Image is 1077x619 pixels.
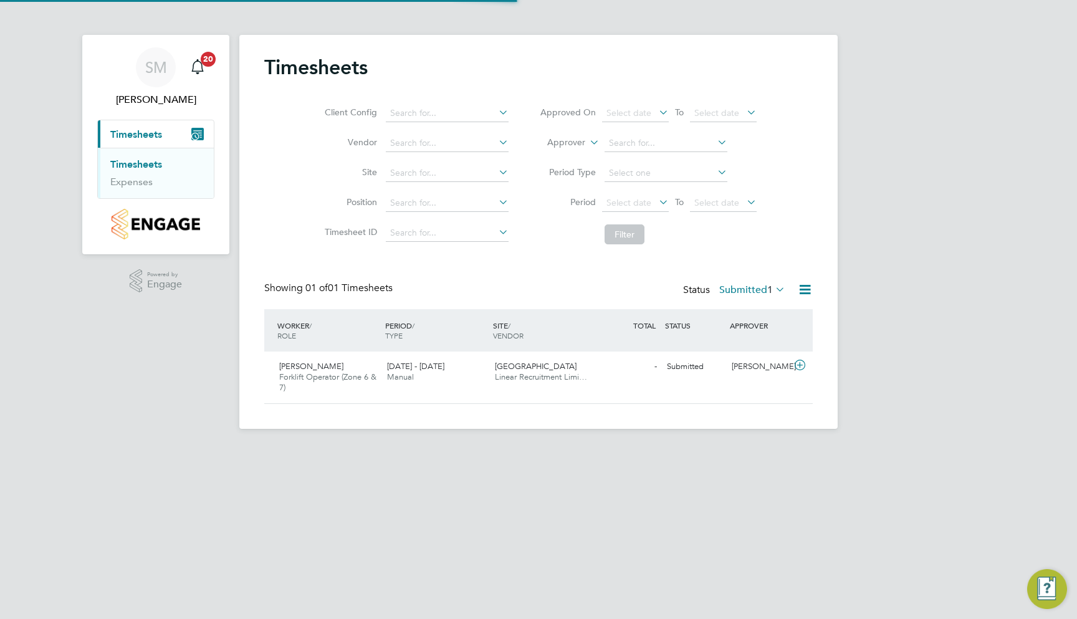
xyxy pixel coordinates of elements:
[386,224,509,242] input: Search for...
[767,284,773,296] span: 1
[605,135,727,152] input: Search for...
[97,92,214,107] span: Steven McIntyre
[508,320,510,330] span: /
[321,137,377,148] label: Vendor
[727,314,792,337] div: APPROVER
[279,372,376,393] span: Forklift Operator (Zone 6 & 7)
[671,194,687,210] span: To
[321,196,377,208] label: Position
[110,176,153,188] a: Expenses
[97,47,214,107] a: SM[PERSON_NAME]
[386,165,509,182] input: Search for...
[112,209,199,239] img: countryside-properties-logo-retina.png
[305,282,393,294] span: 01 Timesheets
[719,284,785,296] label: Submitted
[683,282,788,299] div: Status
[1027,569,1067,609] button: Engage Resource Center
[277,330,296,340] span: ROLE
[201,52,216,67] span: 20
[321,107,377,118] label: Client Config
[671,104,687,120] span: To
[387,361,444,372] span: [DATE] - [DATE]
[387,372,414,382] span: Manual
[98,148,214,198] div: Timesheets
[529,137,585,149] label: Approver
[540,107,596,118] label: Approved On
[321,166,377,178] label: Site
[97,209,214,239] a: Go to home page
[185,47,210,87] a: 20
[309,320,312,330] span: /
[412,320,414,330] span: /
[662,314,727,337] div: STATUS
[694,107,739,118] span: Select date
[147,269,182,280] span: Powered by
[130,269,183,293] a: Powered byEngage
[386,105,509,122] input: Search for...
[495,361,577,372] span: [GEOGRAPHIC_DATA]
[495,372,587,382] span: Linear Recruitment Limi…
[605,224,644,244] button: Filter
[82,35,229,254] nav: Main navigation
[633,320,656,330] span: TOTAL
[540,166,596,178] label: Period Type
[264,55,368,80] h2: Timesheets
[662,357,727,377] div: Submitted
[279,361,343,372] span: [PERSON_NAME]
[493,330,524,340] span: VENDOR
[727,357,792,377] div: [PERSON_NAME]
[605,165,727,182] input: Select one
[597,357,662,377] div: -
[274,314,382,347] div: WORKER
[321,226,377,238] label: Timesheet ID
[305,282,328,294] span: 01 of
[98,120,214,148] button: Timesheets
[694,197,739,208] span: Select date
[382,314,490,347] div: PERIOD
[490,314,598,347] div: SITE
[606,107,651,118] span: Select date
[145,59,167,75] span: SM
[386,194,509,212] input: Search for...
[385,330,403,340] span: TYPE
[540,196,596,208] label: Period
[110,128,162,140] span: Timesheets
[264,282,395,295] div: Showing
[606,197,651,208] span: Select date
[110,158,162,170] a: Timesheets
[147,279,182,290] span: Engage
[386,135,509,152] input: Search for...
